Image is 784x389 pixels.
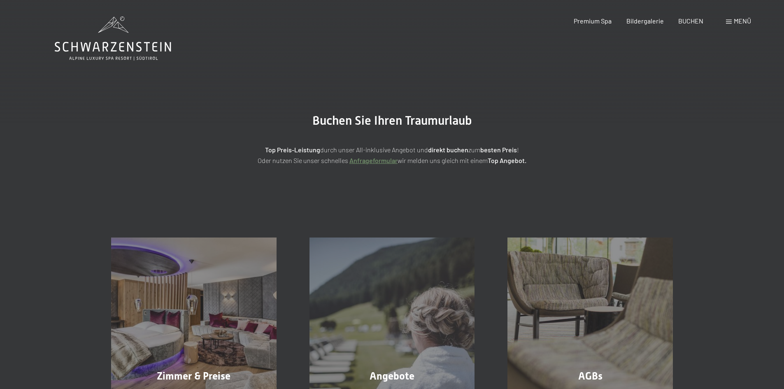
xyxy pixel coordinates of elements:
[578,370,603,382] span: AGBs
[186,144,598,165] p: durch unser All-inklusive Angebot und zum ! Oder nutzen Sie unser schnelles wir melden uns gleich...
[626,17,664,25] a: Bildergalerie
[370,370,414,382] span: Angebote
[488,156,526,164] strong: Top Angebot.
[574,17,612,25] a: Premium Spa
[734,17,751,25] span: Menü
[265,146,320,154] strong: Top Preis-Leistung
[157,370,230,382] span: Zimmer & Preise
[312,113,472,128] span: Buchen Sie Ihren Traumurlaub
[678,17,703,25] a: BUCHEN
[428,146,468,154] strong: direkt buchen
[480,146,517,154] strong: besten Preis
[349,156,398,164] a: Anfrageformular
